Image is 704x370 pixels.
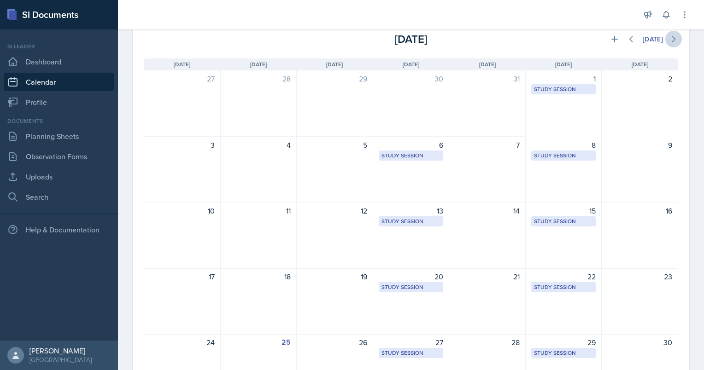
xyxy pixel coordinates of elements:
[150,271,215,282] div: 17
[531,139,596,150] div: 8
[302,337,367,348] div: 26
[632,60,648,69] span: [DATE]
[455,73,520,84] div: 31
[381,283,441,291] div: Study Session
[455,271,520,282] div: 21
[326,60,343,69] span: [DATE]
[4,73,114,91] a: Calendar
[379,73,444,84] div: 30
[607,139,672,150] div: 9
[381,349,441,357] div: Study Session
[4,52,114,71] a: Dashboard
[534,283,593,291] div: Study Session
[150,205,215,216] div: 10
[226,139,291,150] div: 4
[607,73,672,84] div: 2
[455,337,520,348] div: 28
[479,60,496,69] span: [DATE]
[226,271,291,282] div: 18
[379,205,444,216] div: 13
[534,217,593,225] div: Study Session
[4,42,114,51] div: Si leader
[637,31,669,47] button: [DATE]
[531,271,596,282] div: 22
[302,271,367,282] div: 19
[534,85,593,93] div: Study Session
[4,127,114,145] a: Planning Sheets
[379,337,444,348] div: 27
[455,205,520,216] div: 14
[607,271,672,282] div: 23
[531,337,596,348] div: 29
[403,60,419,69] span: [DATE]
[534,349,593,357] div: Study Session
[381,217,441,225] div: Study Session
[226,73,291,84] div: 28
[150,139,215,150] div: 3
[534,151,593,160] div: Study Session
[226,205,291,216] div: 11
[4,147,114,166] a: Observation Forms
[643,35,663,43] div: [DATE]
[531,205,596,216] div: 15
[322,31,500,47] div: [DATE]
[302,139,367,150] div: 5
[531,73,596,84] div: 1
[381,151,441,160] div: Study Session
[607,205,672,216] div: 16
[150,73,215,84] div: 27
[555,60,572,69] span: [DATE]
[4,93,114,111] a: Profile
[29,346,92,355] div: [PERSON_NAME]
[250,60,267,69] span: [DATE]
[302,205,367,216] div: 12
[302,73,367,84] div: 29
[174,60,190,69] span: [DATE]
[455,139,520,150] div: 7
[4,117,114,125] div: Documents
[4,220,114,239] div: Help & Documentation
[4,188,114,206] a: Search
[379,271,444,282] div: 20
[379,139,444,150] div: 6
[150,337,215,348] div: 24
[4,168,114,186] a: Uploads
[607,337,672,348] div: 30
[29,355,92,364] div: [GEOGRAPHIC_DATA]
[226,337,291,348] div: 25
